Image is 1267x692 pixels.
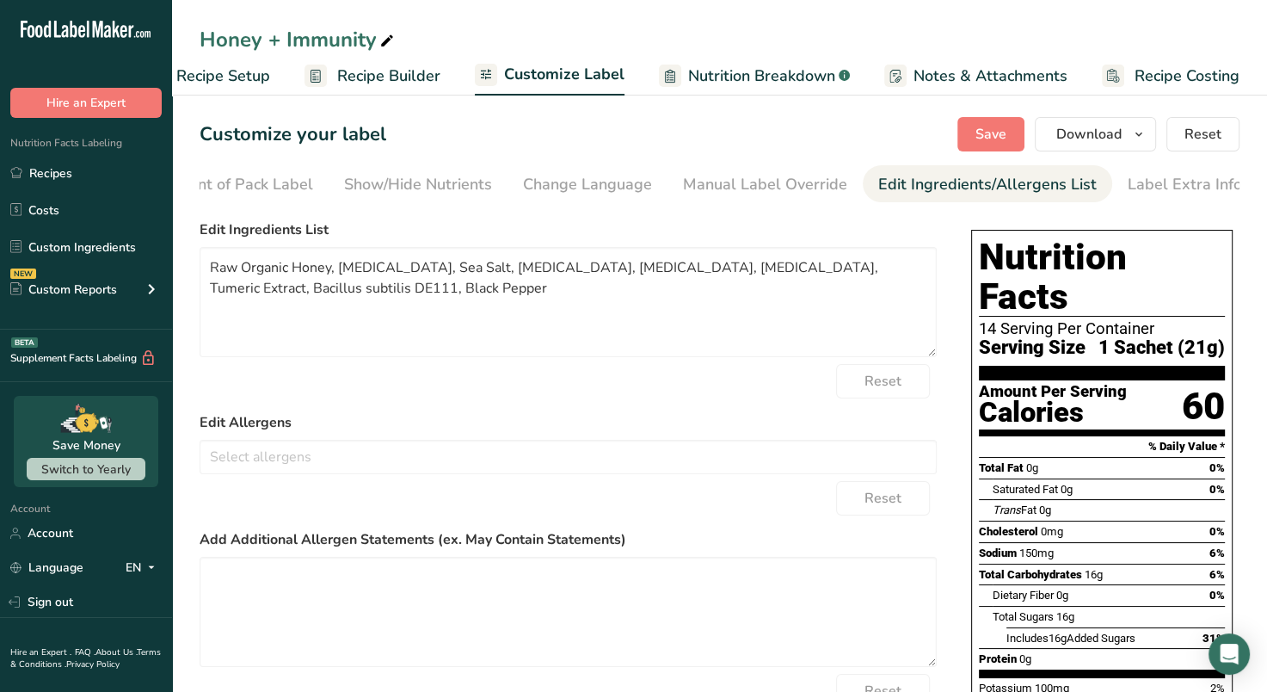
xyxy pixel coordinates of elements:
[1041,525,1063,538] span: 0mg
[993,504,1036,516] span: Fat
[993,483,1058,496] span: Saturated Fat
[1039,504,1051,516] span: 0g
[475,55,624,96] a: Customize Label
[1209,633,1250,675] div: Open Intercom Messenger
[1209,547,1225,559] span: 6%
[683,173,847,196] div: Manual Label Override
[1182,384,1225,429] div: 60
[200,529,937,550] label: Add Additional Allergen Statements (ex. May Contain Statements)
[10,269,36,279] div: NEW
[1128,173,1242,196] div: Label Extra Info
[979,320,1225,337] div: 14 Serving Per Container
[200,24,397,55] div: Honey + Immunity
[884,57,1067,96] a: Notes & Attachments
[41,461,131,478] span: Switch to Yearly
[1049,632,1067,645] span: 16g
[52,436,120,454] div: Save Money
[1209,568,1225,581] span: 6%
[1166,117,1239,151] button: Reset
[878,173,1097,196] div: Edit Ingredients/Allergens List
[979,238,1225,317] h1: Nutrition Facts
[337,65,440,88] span: Recipe Builder
[1035,117,1156,151] button: Download
[1056,124,1122,145] span: Download
[200,120,386,149] h1: Customize your label
[95,646,137,658] a: About Us .
[1098,337,1225,359] span: 1 Sachet (21g)
[1209,589,1225,602] span: 0%
[1019,547,1054,559] span: 150mg
[993,610,1054,623] span: Total Sugars
[979,436,1225,457] section: % Daily Value *
[523,173,652,196] div: Change Language
[10,646,71,658] a: Hire an Expert .
[836,364,930,399] button: Reset
[10,646,161,670] a: Terms & Conditions .
[979,568,1082,581] span: Total Carbohydrates
[913,65,1067,88] span: Notes & Attachments
[1006,632,1135,645] span: Includes Added Sugars
[27,458,145,480] button: Switch to Yearly
[957,117,1024,151] button: Save
[993,504,1021,516] i: Trans
[304,57,440,96] a: Recipe Builder
[979,652,1017,665] span: Protein
[975,124,1006,145] span: Save
[1135,65,1239,88] span: Recipe Costing
[1102,57,1239,96] a: Recipe Costing
[200,219,937,240] label: Edit Ingredients List
[1184,124,1221,145] span: Reset
[1209,525,1225,538] span: 0%
[504,63,624,86] span: Customize Label
[1061,483,1073,496] span: 0g
[864,488,901,509] span: Reset
[659,57,850,96] a: Nutrition Breakdown
[10,88,162,118] button: Hire an Expert
[1056,610,1074,623] span: 16g
[979,384,1127,400] div: Amount Per Serving
[11,337,38,348] div: BETA
[176,65,270,88] span: Recipe Setup
[10,553,83,583] a: Language
[1085,568,1103,581] span: 16g
[126,558,162,578] div: EN
[175,173,313,196] div: Front of Pack Label
[1209,483,1225,496] span: 0%
[66,658,120,670] a: Privacy Policy
[1202,632,1225,645] span: 31%
[993,589,1054,602] span: Dietary Fiber
[144,57,270,96] a: Recipe Setup
[864,371,901,392] span: Reset
[1026,461,1038,474] span: 0g
[1019,652,1031,665] span: 0g
[979,337,1086,359] span: Serving Size
[1209,461,1225,474] span: 0%
[979,525,1038,538] span: Cholesterol
[836,481,930,516] button: Reset
[979,461,1024,474] span: Total Fat
[979,400,1127,425] div: Calories
[75,646,95,658] a: FAQ .
[1056,589,1068,602] span: 0g
[200,443,936,470] input: Select allergens
[344,173,492,196] div: Show/Hide Nutrients
[200,412,937,433] label: Edit Allergens
[10,281,117,299] div: Custom Reports
[688,65,835,88] span: Nutrition Breakdown
[979,547,1017,559] span: Sodium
